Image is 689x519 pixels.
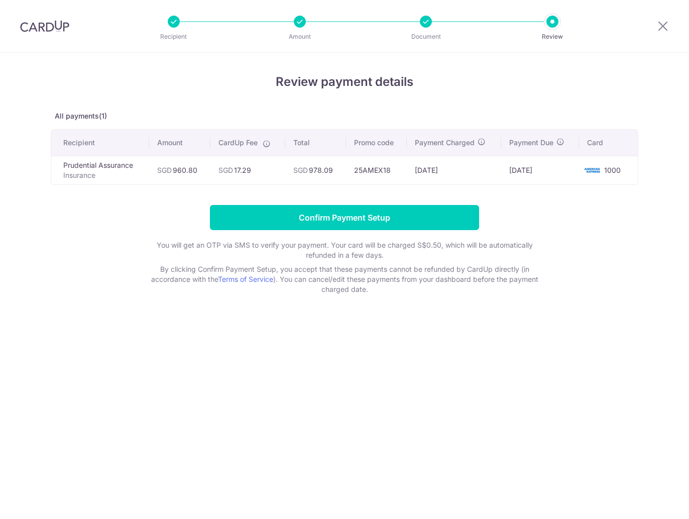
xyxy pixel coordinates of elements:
h4: Review payment details [51,73,638,91]
td: [DATE] [407,156,502,184]
p: You will get an OTP via SMS to verify your payment. Your card will be charged S$0.50, which will ... [144,240,545,260]
span: Payment Charged [415,138,475,148]
td: 25AMEX18 [346,156,407,184]
p: Amount [263,32,337,42]
th: Recipient [51,130,149,156]
img: CardUp [20,20,69,32]
p: Insurance [63,170,141,180]
td: 960.80 [149,156,210,184]
td: Prudential Assurance [51,156,149,184]
span: SGD [293,166,308,174]
span: SGD [157,166,172,174]
td: [DATE] [501,156,579,184]
th: Card [579,130,638,156]
a: Terms of Service [218,275,273,283]
span: SGD [218,166,233,174]
img: <span class="translation_missing" title="translation missing: en.account_steps.new_confirm_form.b... [582,164,602,176]
th: Amount [149,130,210,156]
span: CardUp Fee [218,138,258,148]
iframe: Opens a widget where you can find more information [624,489,679,514]
p: All payments(1) [51,111,638,121]
td: 978.09 [285,156,346,184]
span: 1000 [604,166,621,174]
span: Payment Due [509,138,553,148]
th: Promo code [346,130,407,156]
th: Total [285,130,346,156]
p: Document [389,32,463,42]
p: By clicking Confirm Payment Setup, you accept that these payments cannot be refunded by CardUp di... [144,264,545,294]
td: 17.29 [210,156,285,184]
p: Recipient [137,32,211,42]
input: Confirm Payment Setup [210,205,479,230]
p: Review [515,32,590,42]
